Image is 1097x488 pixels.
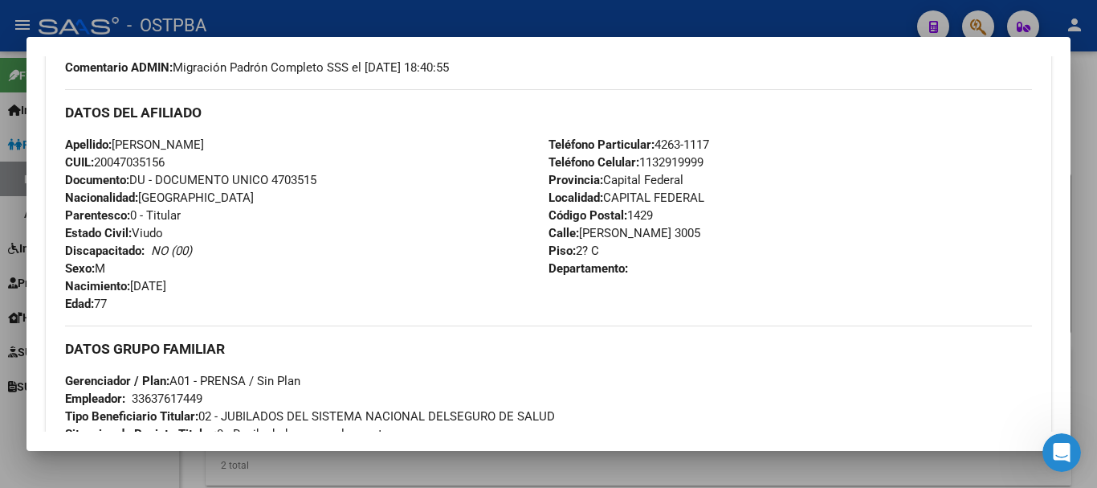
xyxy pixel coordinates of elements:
h3: DATOS GRUPO FAMILIAR [65,340,1032,358]
span: [DATE] [65,279,166,293]
strong: Gerenciador / Plan: [65,374,169,388]
span: M [65,261,105,276]
strong: Piso: [548,244,576,258]
span: Capital Federal [548,173,683,187]
h3: DATOS DEL AFILIADO [65,104,1032,121]
span: Migración Padrón Completo SSS el [DATE] 18:40:55 [65,59,449,76]
span: 77 [65,297,107,311]
strong: Provincia: [548,173,603,187]
strong: Teléfono Celular: [548,155,639,170]
strong: Apellido: [65,137,112,152]
span: [PERSON_NAME] 3005 [548,226,700,240]
strong: Parentesco: [65,208,130,223]
strong: Localidad: [548,191,603,205]
span: 1429 [548,208,653,223]
span: DU - DOCUMENTO UNICO 4703515 [65,173,316,187]
span: Viudo [65,226,163,240]
strong: Departamento: [548,261,628,276]
strong: Sexo: [65,261,95,276]
strong: Teléfono Particular: [548,137,655,152]
strong: Estado Civil: [65,226,132,240]
span: 0 - Recibe haberes regularmente [65,427,389,441]
i: NO (00) [151,244,192,258]
strong: Nacimiento: [65,279,130,293]
strong: Código Postal: [548,208,627,223]
span: 1132919999 [548,155,703,170]
strong: Edad: [65,297,94,311]
span: [PERSON_NAME] [65,137,204,152]
strong: Situacion de Revista Titular: [65,427,217,441]
span: [GEOGRAPHIC_DATA] [65,191,254,205]
strong: Discapacitado: [65,244,145,258]
strong: CUIL: [65,155,94,170]
strong: Calle: [548,226,579,240]
strong: Nacionalidad: [65,191,138,205]
strong: Comentario ADMIN: [65,60,173,75]
span: 4263-1117 [548,137,709,152]
iframe: Intercom live chat [1042,433,1081,472]
div: 33637617449 [132,390,202,408]
span: A01 - PRENSA / Sin Plan [65,374,300,388]
strong: Tipo Beneficiario Titular: [65,409,198,424]
span: 20047035156 [65,155,165,170]
span: 2? C [548,244,599,258]
strong: Documento: [65,173,129,187]
span: CAPITAL FEDERAL [548,191,704,205]
span: 02 - JUBILADOS DEL SISTEMA NACIONAL DELSEGURO DE SALUD [65,409,555,424]
span: 0 - Titular [65,208,181,223]
strong: Empleador: [65,392,125,406]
